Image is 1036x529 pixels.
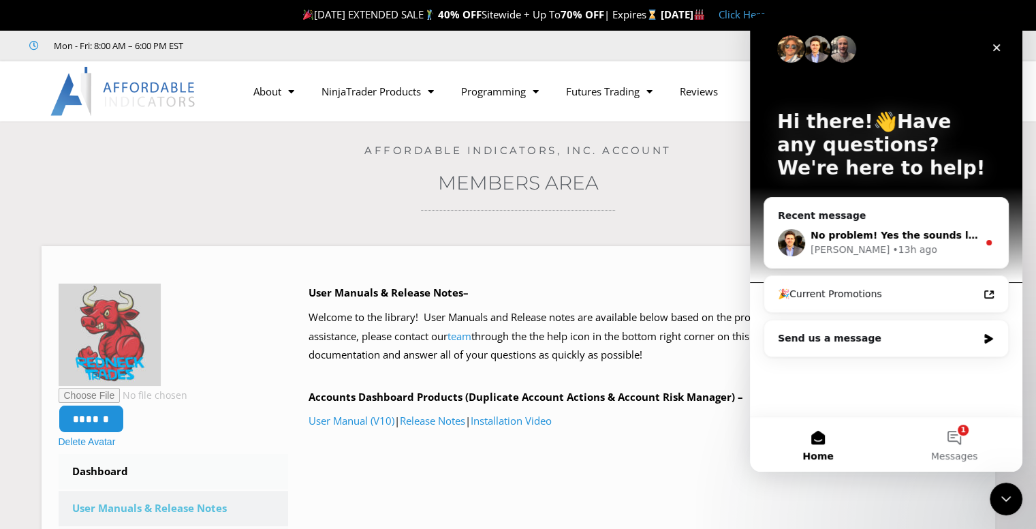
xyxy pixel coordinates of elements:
button: Messages [136,404,272,458]
iframe: Intercom live chat [990,483,1022,515]
div: Send us a message [14,306,259,344]
div: Send us a message [28,318,227,332]
b: User Manuals & Release Notes– [309,286,469,299]
a: Reviews [666,76,732,107]
strong: 40% OFF [438,7,482,21]
a: User Manuals & Release Notes [59,491,289,526]
a: Release Notes [400,414,465,427]
p: Welcome to the library! User Manuals and Release notes are available below based on the products ... [309,308,978,365]
a: Futures Trading [552,76,666,107]
span: Messages [181,438,228,447]
div: 🎉Current Promotions [28,273,228,288]
a: Dashboard [59,454,289,489]
a: Installation Video [471,414,552,427]
a: User Manual (V10) [309,414,394,427]
img: ⌛ [647,10,657,20]
b: Accounts Dashboard Products (Duplicate Account Actions & Account Risk Manager) – [309,390,743,404]
a: NinjaTrader Products [308,76,448,107]
a: 🎉Current Promotions [20,268,253,293]
span: [DATE] EXTENDED SALE Sitewide + Up To | Expires [300,7,661,21]
img: Redneck%20Trades%201-150x150.jpg [59,284,161,386]
a: Programming [448,76,552,107]
div: Close [234,22,259,46]
span: Home [52,438,83,447]
strong: 70% OFF [561,7,604,21]
img: 🏭 [694,10,704,20]
a: team [448,329,471,343]
a: Affordable Indicators, Inc. Account [364,144,672,157]
strong: [DATE] [661,7,705,21]
a: About [240,76,308,107]
a: Click Here [719,7,766,21]
a: Delete Avatar [59,436,116,447]
nav: Menu [240,76,803,107]
p: | | [309,412,978,431]
img: 🎉 [303,10,313,20]
img: 🏌️‍♂️ [424,10,435,20]
img: LogoAI | Affordable Indicators – NinjaTrader [50,67,197,116]
iframe: Intercom live chat [750,14,1022,472]
a: Members Area [438,171,599,194]
div: • 13h ago [142,229,187,243]
span: Mon - Fri: 8:00 AM – 6:00 PM EST [50,37,183,54]
span: No problem! Yes the sounds like a data connection problem, hopefully won't happen again. [61,216,552,227]
iframe: Customer reviews powered by Trustpilot [202,39,407,52]
div: [PERSON_NAME] [61,229,140,243]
